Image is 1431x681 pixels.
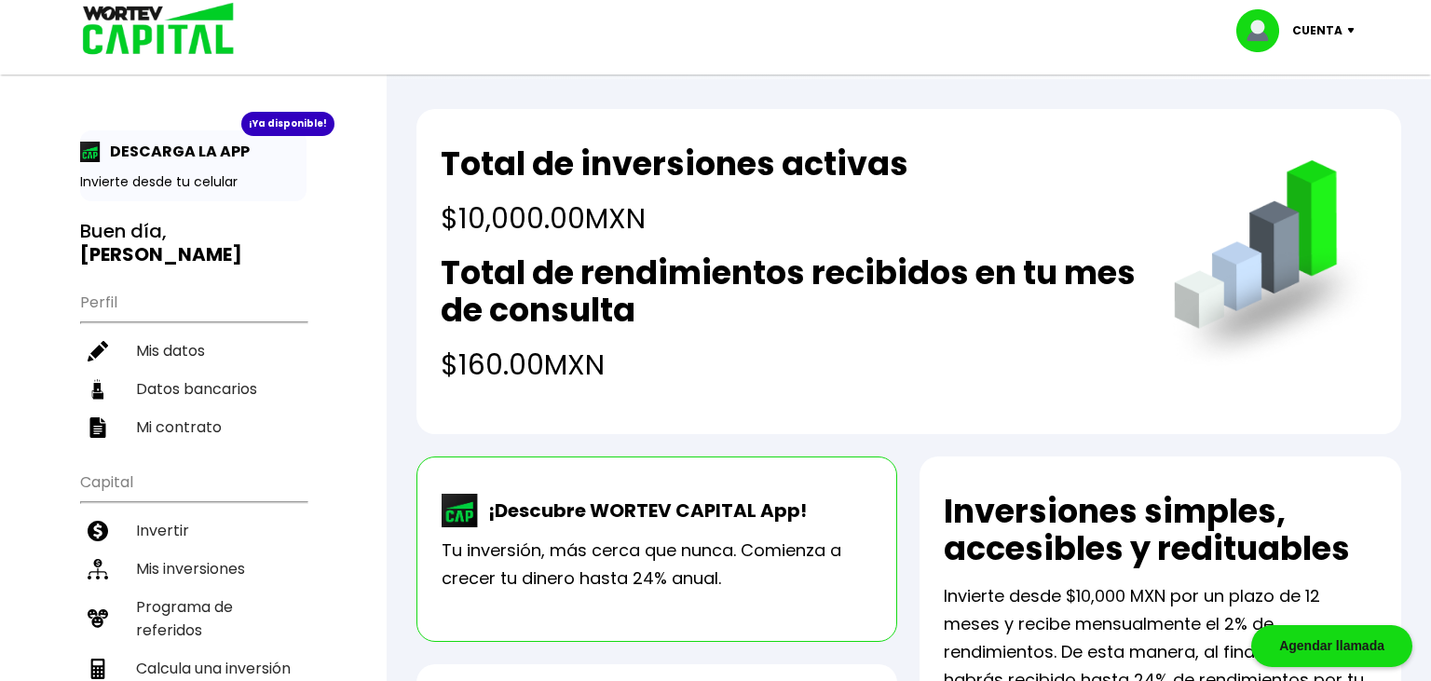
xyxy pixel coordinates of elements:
[441,197,908,239] h4: $10,000.00 MXN
[88,379,108,400] img: datos-icon.10cf9172.svg
[1342,28,1368,34] img: icon-down
[80,588,307,649] a: Programa de referidos
[1236,9,1292,52] img: profile-image
[80,241,242,267] b: [PERSON_NAME]
[80,281,307,446] ul: Perfil
[944,493,1377,567] h2: Inversiones simples, accesibles y redituables
[80,332,307,370] a: Mis datos
[88,417,108,438] img: contrato-icon.f2db500c.svg
[442,494,479,527] img: wortev-capital-app-icon
[80,511,307,550] a: Invertir
[80,408,307,446] a: Mi contrato
[80,370,307,408] a: Datos bancarios
[88,659,108,679] img: calculadora-icon.17d418c4.svg
[88,521,108,541] img: invertir-icon.b3b967d7.svg
[241,112,334,136] div: ¡Ya disponible!
[80,550,307,588] a: Mis inversiones
[1165,160,1377,372] img: grafica.516fef24.png
[442,537,873,592] p: Tu inversión, más cerca que nunca. Comienza a crecer tu dinero hasta 24% anual.
[80,172,307,192] p: Invierte desde tu celular
[80,220,307,266] h3: Buen día,
[479,497,807,524] p: ¡Descubre WORTEV CAPITAL App!
[1292,17,1342,45] p: Cuenta
[88,559,108,579] img: inversiones-icon.6695dc30.svg
[88,341,108,361] img: editar-icon.952d3147.svg
[441,254,1137,329] h2: Total de rendimientos recibidos en tu mes de consulta
[441,145,908,183] h2: Total de inversiones activas
[441,344,1137,386] h4: $160.00 MXN
[1251,625,1412,667] div: Agendar llamada
[88,608,108,629] img: recomiendanos-icon.9b8e9327.svg
[101,140,250,163] p: DESCARGA LA APP
[80,142,101,162] img: app-icon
